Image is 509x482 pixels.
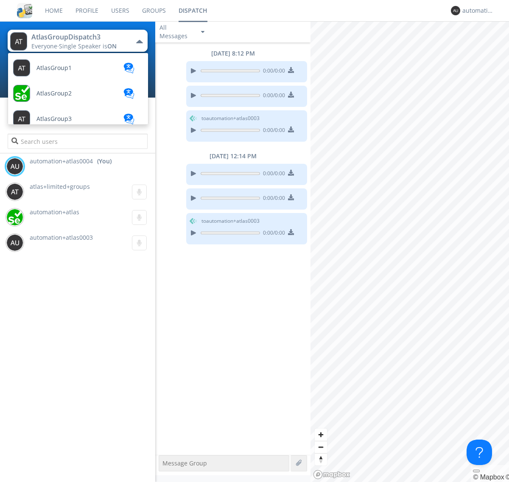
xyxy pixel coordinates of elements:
img: 373638.png [451,6,460,15]
img: 373638.png [10,32,27,50]
span: AtlasGroup3 [36,116,72,122]
div: Everyone · [31,42,127,50]
span: AtlasGroup1 [36,65,72,71]
img: d2d01cd9b4174d08988066c6d424eccd [6,209,23,226]
span: 0:00 / 0:00 [260,126,285,136]
div: [DATE] 12:14 PM [155,152,310,160]
div: AtlasGroupDispatch3 [31,32,127,42]
img: download media button [288,126,294,132]
a: Mapbox [473,474,504,481]
span: Single Speaker is [59,42,117,50]
span: automation+atlas0004 [30,157,93,165]
button: AtlasGroupDispatch3Everyone·Single Speaker isON [8,30,147,52]
img: translation-blue.svg [123,88,135,99]
img: translation-blue.svg [123,114,135,124]
img: caret-down-sm.svg [201,31,204,33]
iframe: Toggle Customer Support [467,440,492,465]
span: to automation+atlas0003 [201,115,260,122]
div: (You) [97,157,112,165]
div: automation+atlas0004 [462,6,494,15]
span: automation+atlas [30,208,79,216]
img: download media button [288,92,294,98]
span: ON [107,42,117,50]
div: All Messages [159,23,193,40]
span: 0:00 / 0:00 [260,92,285,101]
span: 0:00 / 0:00 [260,67,285,76]
button: Zoom in [315,429,327,441]
span: Zoom out [315,441,327,453]
button: Zoom out [315,441,327,453]
span: to automation+atlas0003 [201,217,260,225]
span: AtlasGroup2 [36,90,72,97]
img: download media button [288,67,294,73]
img: cddb5a64eb264b2086981ab96f4c1ba7 [17,3,32,18]
img: translation-blue.svg [123,63,135,73]
ul: AtlasGroupDispatch3Everyone·Single Speaker isON [8,53,148,125]
img: 373638.png [6,234,23,251]
img: 373638.png [6,158,23,175]
a: Mapbox logo [313,470,350,479]
span: automation+atlas0003 [30,233,93,241]
button: Reset bearing to north [315,453,327,465]
img: 373638.png [6,183,23,200]
img: download media button [288,229,294,235]
span: 0:00 / 0:00 [260,194,285,204]
span: atlas+limited+groups [30,182,90,191]
img: download media button [288,194,294,200]
img: download media button [288,170,294,176]
span: 0:00 / 0:00 [260,229,285,238]
input: Search users [8,134,147,149]
span: 0:00 / 0:00 [260,170,285,179]
button: Toggle attribution [473,470,480,472]
div: [DATE] 8:12 PM [155,49,310,58]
